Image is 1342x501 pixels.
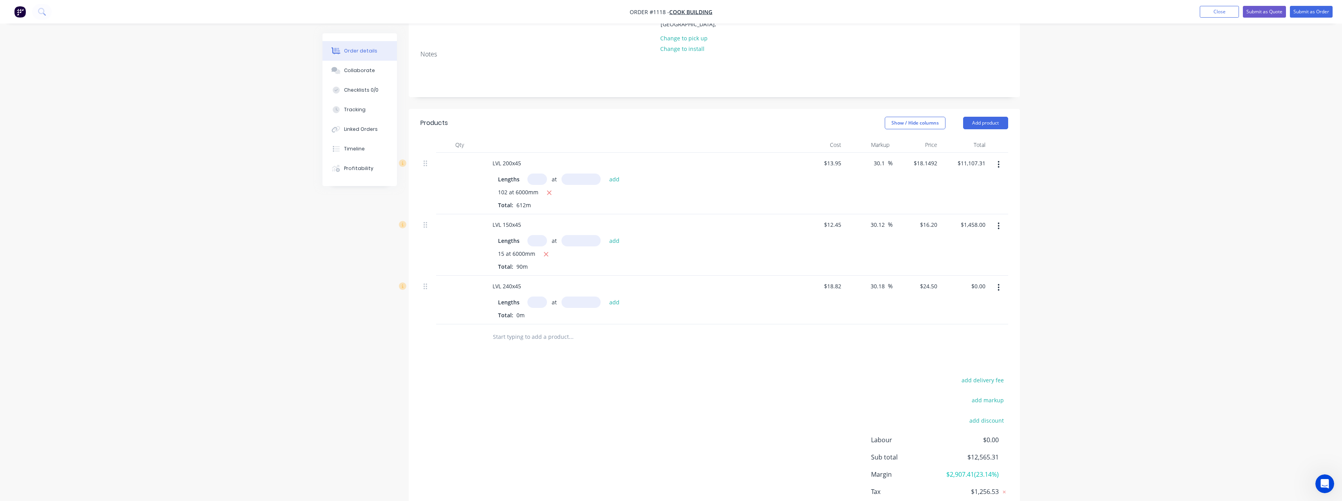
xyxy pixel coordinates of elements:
[871,470,941,479] span: Margin
[940,137,989,153] div: Total
[893,137,941,153] div: Price
[513,311,528,319] span: 0m
[940,487,998,496] span: $1,256.53
[498,188,538,198] span: 102 at 6000mm
[322,80,397,100] button: Checklists 0/0
[940,435,998,445] span: $0.00
[940,452,998,462] span: $12,565.31
[344,165,373,172] div: Profitability
[344,47,377,54] div: Order details
[552,298,557,306] span: at
[486,280,527,292] div: LVL 240x45
[605,297,624,307] button: add
[322,61,397,80] button: Collaborate
[322,119,397,139] button: Linked Orders
[888,220,893,229] span: %
[498,250,535,259] span: 15 at 6000mm
[940,470,998,479] span: $2,907.41 ( 23.14 %)
[605,235,624,246] button: add
[958,375,1008,385] button: add delivery fee
[888,282,893,291] span: %
[1243,6,1286,18] button: Submit as Quote
[420,118,448,128] div: Products
[968,395,1008,405] button: add markup
[871,487,941,496] span: Tax
[498,263,513,270] span: Total:
[513,201,534,209] span: 612m
[669,8,712,16] a: Cook Building
[498,201,513,209] span: Total:
[498,298,520,306] span: Lengths
[1200,6,1239,18] button: Close
[552,175,557,183] span: at
[420,51,1008,58] div: Notes
[656,43,708,54] button: Change to install
[630,8,669,16] span: Order #1118 -
[498,175,520,183] span: Lengths
[344,126,378,133] div: Linked Orders
[493,329,649,345] input: Start typing to add a product...
[344,87,379,94] div: Checklists 0/0
[344,67,375,74] div: Collaborate
[871,435,941,445] span: Labour
[322,41,397,61] button: Order details
[871,452,941,462] span: Sub total
[797,137,845,153] div: Cost
[965,415,1008,425] button: add discount
[885,117,945,129] button: Show / Hide columns
[344,106,366,113] div: Tracking
[605,174,624,184] button: add
[322,139,397,159] button: Timeline
[1315,474,1334,493] iframe: Intercom live chat
[498,311,513,319] span: Total:
[486,219,527,230] div: LVL 150x45
[1290,6,1333,18] button: Submit as Order
[344,145,365,152] div: Timeline
[436,137,483,153] div: Qty
[844,137,893,153] div: Markup
[513,263,531,270] span: 90m
[322,159,397,178] button: Profitability
[498,237,520,245] span: Lengths
[552,237,557,245] span: at
[888,159,893,168] span: %
[661,19,726,30] div: [GEOGRAPHIC_DATA],
[486,157,527,169] div: LVL 200x45
[656,33,712,43] button: Change to pick up
[963,117,1008,129] button: Add product
[14,6,26,18] img: Factory
[322,100,397,119] button: Tracking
